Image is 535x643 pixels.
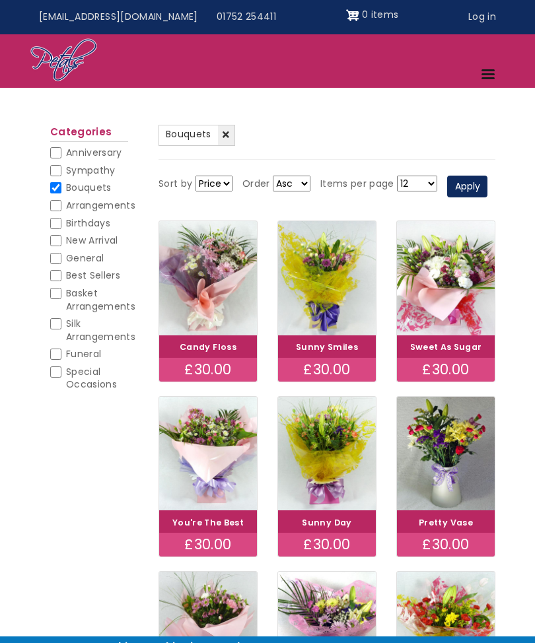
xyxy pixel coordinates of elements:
[66,234,118,247] span: New Arrival
[242,176,270,192] label: Order
[50,126,128,142] h2: Categories
[459,5,505,30] a: Log in
[397,533,495,557] div: £30.00
[447,176,487,198] button: Apply
[66,269,120,282] span: Best Sellers
[419,517,473,528] a: Pretty Vase
[66,252,104,265] span: General
[397,221,495,335] img: Sweet As Sugar
[30,38,98,84] img: Home
[159,533,257,557] div: £30.00
[346,5,359,26] img: Shopping cart
[410,341,482,353] a: Sweet As Sugar
[66,365,117,391] span: Special Occasions
[66,347,101,360] span: Funeral
[159,358,257,382] div: £30.00
[66,287,135,313] span: Basket Arrangements
[172,517,244,528] a: You're The Best
[66,181,112,194] span: Bouquets
[278,533,376,557] div: £30.00
[278,221,376,335] img: Sunny Smiles
[207,5,285,30] a: 01752 254411
[159,176,192,192] label: Sort by
[66,164,116,177] span: Sympathy
[159,221,257,335] img: Candy Floss
[159,125,235,146] a: Bouquets
[180,341,236,353] a: Candy Floss
[302,517,351,528] a: Sunny Day
[362,8,398,21] span: 0 items
[397,397,495,511] img: Pretty Vase
[278,397,376,511] img: Sunny Day
[296,341,358,353] a: Sunny Smiles
[320,176,394,192] label: Items per page
[166,127,211,141] span: Bouquets
[278,358,376,382] div: £30.00
[30,5,207,30] a: [EMAIL_ADDRESS][DOMAIN_NAME]
[66,146,122,159] span: Anniversary
[66,199,135,212] span: Arrangements
[159,397,257,511] img: You're The Best
[66,317,135,343] span: Silk Arrangements
[66,217,110,230] span: Birthdays
[346,5,399,26] a: Shopping cart 0 items
[397,358,495,382] div: £30.00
